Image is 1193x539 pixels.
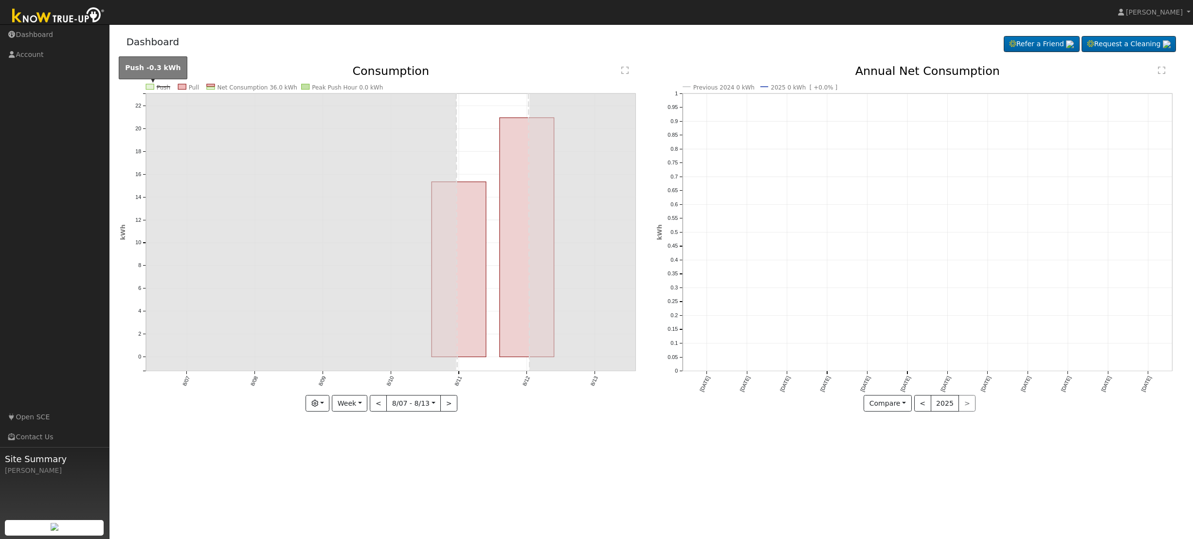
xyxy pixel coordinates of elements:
text:  [1158,66,1166,74]
text: Net Consumption 36.0 kWh [217,84,297,91]
text: [DATE] [699,375,711,393]
button: Week [332,395,367,412]
text: 0.15 [668,326,678,332]
div: Push -0.3 kWh [119,56,187,79]
text: 0.65 [668,188,678,194]
text: Annual Net Consumption [855,65,1000,78]
text: 1 [675,90,678,96]
text: 0.5 [670,229,678,235]
text: 8/08 [249,375,259,387]
button: < [914,395,931,412]
text: Previous 2024 0 kWh [693,84,755,91]
text: Pull [188,84,199,91]
text: 0.05 [668,354,678,360]
a: Request a Cleaning [1082,36,1176,53]
button: < [370,395,387,412]
text: 0.25 [668,299,678,305]
text: 20 [135,126,141,131]
text: 8/07 [181,375,191,387]
text: 0.7 [670,174,678,180]
text: kWh [119,225,126,240]
button: Compare [864,395,912,412]
text: [DATE] [1020,375,1032,393]
text: 10 [135,240,141,246]
button: 8/07 - 8/13 [386,395,441,412]
button: > [440,395,457,412]
text: 22 [135,103,141,108]
text: 0 [138,354,141,359]
img: retrieve [51,523,58,531]
text: 0.85 [668,132,678,138]
div: [PERSON_NAME] [5,466,104,476]
text: 6 [138,286,141,291]
text: 8/12 [521,375,531,387]
text: [DATE] [1060,375,1072,393]
text: [DATE] [899,375,911,393]
button: 2025 [931,395,959,412]
text: 0 [675,368,678,374]
text: 2025 0 kWh [ +0.0% ] [771,84,837,91]
span: [PERSON_NAME] [1126,8,1183,16]
a: Refer a Friend [1004,36,1080,53]
text: 0.6 [670,201,678,207]
img: retrieve [1066,40,1074,48]
text: 0.45 [668,243,678,249]
text: 0.8 [670,146,678,152]
text: Consumption [352,65,429,78]
text: 8 [138,263,141,269]
text: [DATE] [859,375,871,393]
text: 8/10 [385,375,395,387]
text: 4 [138,308,141,314]
text: 8/13 [589,375,599,387]
rect: onclick="" [432,182,486,357]
text: 0.4 [670,257,678,263]
text: [DATE] [940,375,952,393]
text: [DATE] [739,375,751,393]
text: 0.75 [668,160,678,166]
text: [DATE] [1100,375,1112,393]
text: Push [156,84,170,91]
text: [DATE] [979,375,992,393]
text: 8/11 [453,375,463,387]
text: [DATE] [1140,375,1152,393]
text: 12 [135,217,141,223]
text: 0.55 [668,216,678,221]
text: 18 [135,148,141,154]
text: 0.9 [670,118,678,124]
text: 16 [135,171,141,177]
text: 0.2 [670,312,678,318]
text: 0.95 [668,105,678,110]
img: Know True-Up [7,5,109,27]
img: retrieve [1163,40,1171,48]
text: 0.3 [670,285,678,290]
span: Site Summary [5,452,104,466]
text: 0.35 [668,271,678,277]
text: [DATE] [779,375,791,393]
text: [DATE] [819,375,831,393]
text: kWh [656,225,663,240]
text: 8/09 [317,375,327,387]
text: 14 [135,194,141,200]
text: Peak Push Hour 0.0 kWh [312,84,383,91]
rect: onclick="" [500,118,554,357]
text: 2 [138,331,141,337]
a: Dashboard [127,36,180,48]
text: 0.1 [670,340,678,346]
text:  [621,66,629,74]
